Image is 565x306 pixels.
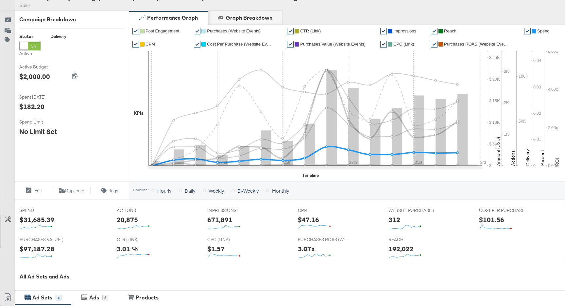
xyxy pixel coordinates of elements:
span: Purchases ROAS (Website Events) [444,42,509,47]
span: Hourly [157,187,171,194]
span: Post Engagement [146,29,179,33]
button: Tags [91,187,129,195]
span: Purchases (Website Events) [207,29,261,33]
span: CPC (LINK) [207,237,256,243]
div: No Limit Set [19,127,57,136]
span: Tags [109,188,118,194]
span: CTR (LINK) [117,237,166,243]
div: Ad Sets [32,294,52,301]
span: CTR (Link) [300,29,321,33]
span: Bi-Weekly [237,187,259,194]
a: ✔ [287,41,294,48]
span: Purchases Value (Website Events) [300,42,366,47]
div: Graph Breakdown [226,14,272,22]
span: Spend Limit [19,119,68,125]
span: PURCHASES ROAS (WEBSITE EVENTS) [298,237,347,243]
div: $97,187.28 [20,244,54,254]
div: $31,685.39 [20,215,54,224]
text: ROI [554,158,560,166]
span: COST PER PURCHASE (WEBSITE EVENTS) [479,207,528,214]
div: $2,000.00 [19,72,50,81]
a: ✔ [194,28,200,34]
span: Duplicate [65,188,84,194]
span: Daily [185,187,195,194]
span: Impressions [393,29,416,33]
div: Timeline: [132,188,149,192]
div: All Ad Sets and Ads [20,273,565,280]
div: Sales [20,2,302,9]
div: $182.20 [19,102,44,111]
div: 6 [102,295,108,301]
a: ✔ [380,28,387,34]
div: Products [136,294,159,301]
span: Weekly [209,187,224,194]
div: Campaign Breakdown [19,16,124,23]
div: Ads [89,294,99,301]
a: ✔ [132,41,139,48]
span: Reach [444,29,456,33]
a: ✔ [431,41,437,48]
label: Active [19,50,41,57]
text: Percent [539,150,545,166]
div: Delivery [50,33,66,40]
div: $101.56 [479,215,504,224]
span: Spend [537,29,550,33]
span: REACH [388,237,437,243]
span: CPC (Link) [393,42,414,47]
div: 20,875 [117,215,138,224]
span: IMPRESSIONS [207,207,256,214]
span: Spent [DATE] [19,94,68,100]
span: SPEND [20,207,69,214]
button: Duplicate [53,187,91,195]
div: 312 [388,215,400,224]
a: ✔ [431,28,437,34]
span: Monthly [272,187,289,194]
div: $1.57 [207,244,225,254]
a: ✔ [524,28,531,34]
div: Performance Graph [147,14,198,22]
a: ✔ [287,28,294,34]
span: WEBSITE PURCHASES [388,207,437,214]
text: Amount (USD) [495,137,501,166]
button: Edit [14,187,53,195]
div: Status [19,33,41,40]
div: 3.01 % [117,244,138,254]
text: Actions [510,150,516,166]
span: Cost Per Purchase (Website Events) [207,42,272,47]
span: Active Budget [19,64,68,70]
div: KPIs [134,110,144,116]
a: ✔ [380,41,387,48]
div: $47.16 [298,215,319,224]
div: 3.07x [298,244,315,254]
div: 192,022 [388,244,414,254]
text: Delivery [525,149,531,166]
a: ✔ [194,41,200,48]
span: CPM [146,42,155,47]
div: 4 [56,295,61,301]
span: ACTIONS [117,207,166,214]
span: Edit [34,188,42,194]
span: PURCHASES VALUE (WEBSITE EVENTS) [20,237,69,243]
div: 671,891 [207,215,232,224]
div: Timeline [302,172,319,179]
span: CPM [298,207,347,214]
a: ✔ [132,28,139,34]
